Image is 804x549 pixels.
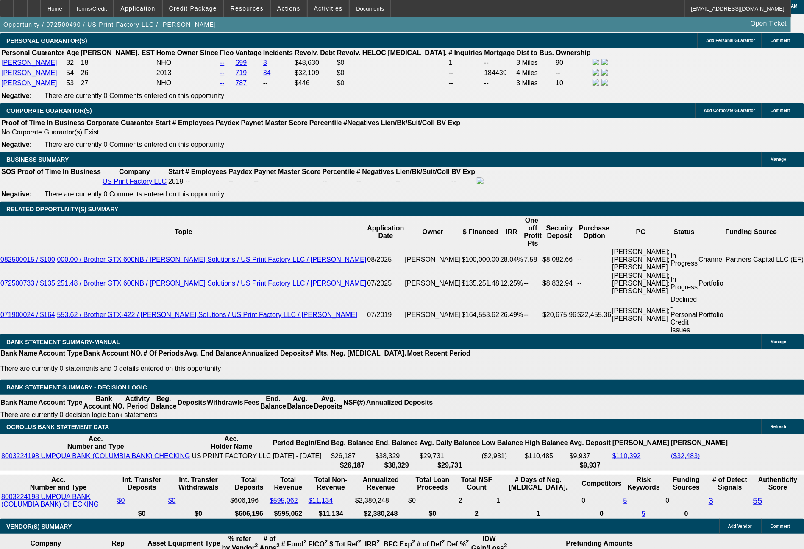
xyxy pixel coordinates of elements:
[405,272,462,295] td: [PERSON_NAME]
[66,49,79,56] b: Age
[117,497,125,504] a: $0
[665,493,707,509] td: 0
[81,68,155,78] td: 26
[303,539,306,545] sup: 2
[593,79,599,86] img: facebook-icon.png
[66,58,79,67] td: 32
[419,461,481,470] th: $29,731
[230,510,269,518] th: $606,196
[408,510,457,518] th: $0
[577,216,612,248] th: Purchase Option
[294,68,336,78] td: $32,109
[771,339,786,344] span: Manage
[504,543,507,549] sup: 2
[670,272,698,295] td: In Progress
[0,365,470,373] p: There are currently 0 statements and 0 details entered on this opportunity
[417,541,445,548] b: # of Def
[0,280,367,287] a: 072500733 / $135,251.48 / Brother GTX 600NB / [PERSON_NAME] Solutions / US Print Factory LLC / [P...
[523,216,542,248] th: One-off Profit Pts
[670,435,728,451] th: [PERSON_NAME]
[356,168,394,175] b: # Negatives
[323,178,355,185] div: --
[294,78,336,88] td: $446
[192,435,272,451] th: Acc. Holder Name
[381,119,435,126] b: Lien/Bk/Suit/Coll
[355,497,406,504] div: $2,380,248
[168,177,184,186] td: 2019
[555,58,591,67] td: 90
[220,49,234,56] b: Fico
[375,435,418,451] th: End. Balance
[294,58,336,67] td: $48,630
[156,78,219,88] td: NHO
[771,524,790,529] span: Comment
[6,384,147,391] span: Bank Statement Summary - Decision Logic
[331,461,374,470] th: $26,187
[448,49,482,56] b: # Inquiries
[665,510,707,518] th: 0
[771,38,790,43] span: Comment
[461,248,500,272] td: $100,000.00
[500,248,523,272] td: 28.04%
[236,79,247,87] a: 787
[408,476,457,492] th: Total Loan Proceeds
[500,216,523,248] th: IRR
[481,435,524,451] th: Low Balance
[163,0,223,17] button: Credit Package
[308,0,349,17] button: Activities
[331,452,374,460] td: $26,187
[1,493,99,508] a: 8003224198 UMPQUA BANK (COLUMBIA BANK) CHECKING
[555,68,591,78] td: --
[1,168,16,176] th: SOS
[3,21,216,28] span: Opportunity / 072500490 / US Print Factory LLC / [PERSON_NAME]
[355,476,407,492] th: Annualized Revenue
[281,541,307,548] b: # Fund
[367,295,405,334] td: 07/2019
[6,423,109,430] span: OCROLUS BANK STATEMENT DATA
[612,248,670,272] td: [PERSON_NAME]; [PERSON_NAME]; [PERSON_NAME]
[542,272,577,295] td: $8,832.94
[355,510,407,518] th: $2,380,248
[367,272,405,295] td: 07/2025
[612,452,641,459] a: $110,392
[601,59,608,65] img: linkedin-icon.png
[231,5,264,12] span: Resources
[192,452,272,460] td: US PRINT FACTORY LLC
[367,248,405,272] td: 08/2025
[1,92,32,99] b: Negative:
[220,79,225,87] a: --
[1,119,85,127] th: Proof of Time In Business
[408,493,457,509] td: $0
[1,141,32,148] b: Negative:
[484,78,515,88] td: --
[448,68,483,78] td: --
[309,497,333,504] a: $11,134
[155,119,170,126] b: Start
[206,395,243,411] th: Withdrawls
[83,395,125,411] th: Bank Account NO.
[172,119,214,126] b: # Employees
[263,78,293,88] td: --
[220,69,225,76] a: --
[254,168,320,175] b: Paynet Master Score
[612,295,670,334] td: [PERSON_NAME]; [PERSON_NAME]
[114,0,161,17] button: Application
[81,49,155,56] b: [PERSON_NAME]. EST
[484,49,515,56] b: Mortgage
[17,168,101,176] th: Proof of Time In Business
[6,523,72,530] span: VENDOR(S) SUMMARY
[484,68,515,78] td: 184439
[612,272,670,295] td: [PERSON_NAME]; [PERSON_NAME]; [PERSON_NAME]
[623,476,665,492] th: Risk Keywords
[260,395,287,411] th: End. Balance
[120,5,155,12] span: Application
[581,476,622,492] th: Competitors
[150,395,177,411] th: Beg. Balance
[185,168,227,175] b: # Employees
[753,476,803,492] th: Authenticity Score
[670,248,698,272] td: In Progress
[323,168,355,175] b: Percentile
[117,476,167,492] th: Int. Transfer Deposits
[523,272,542,295] td: --
[38,349,83,358] th: Account Type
